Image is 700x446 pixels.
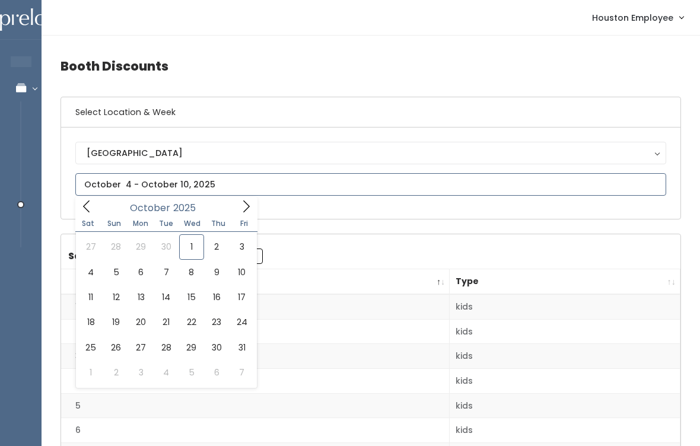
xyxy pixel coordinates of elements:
h4: Booth Discounts [61,50,681,82]
th: Booth Number: activate to sort column descending [61,269,450,295]
h6: Select Location & Week [61,97,680,128]
span: October 6, 2025 [129,260,154,285]
span: October 1, 2025 [179,234,204,259]
span: October 5, 2025 [103,260,128,285]
span: October 31, 2025 [229,335,254,360]
span: October 13, 2025 [129,285,154,310]
td: kids [450,319,680,344]
span: October 9, 2025 [204,260,229,285]
span: October 7, 2025 [154,260,179,285]
span: October 10, 2025 [229,260,254,285]
span: November 6, 2025 [204,360,229,385]
td: 6 [61,418,450,443]
span: October 26, 2025 [103,335,128,360]
span: Houston Employee [592,11,673,24]
span: October 17, 2025 [229,285,254,310]
span: October [130,203,170,213]
span: October 24, 2025 [229,310,254,334]
td: 3 [61,344,450,369]
td: 1 [61,294,450,319]
span: November 1, 2025 [78,360,103,385]
span: October 4, 2025 [78,260,103,285]
input: October 4 - October 10, 2025 [75,173,666,196]
span: October 27, 2025 [129,335,154,360]
span: November 4, 2025 [154,360,179,385]
span: September 27, 2025 [78,234,103,259]
span: November 7, 2025 [229,360,254,385]
span: Fri [231,220,257,227]
span: October 25, 2025 [78,335,103,360]
span: October 28, 2025 [154,335,179,360]
span: October 15, 2025 [179,285,204,310]
span: October 11, 2025 [78,285,103,310]
span: October 21, 2025 [154,310,179,334]
span: November 2, 2025 [103,360,128,385]
th: Type: activate to sort column ascending [450,269,680,295]
td: kids [450,344,680,369]
td: 4 [61,369,450,394]
span: October 2, 2025 [204,234,229,259]
td: kids [450,418,680,443]
span: October 23, 2025 [204,310,229,334]
span: October 22, 2025 [179,310,204,334]
span: October 18, 2025 [78,310,103,334]
span: October 20, 2025 [129,310,154,334]
span: October 29, 2025 [179,335,204,360]
div: [GEOGRAPHIC_DATA] [87,146,655,160]
a: Houston Employee [580,5,695,30]
span: September 28, 2025 [103,234,128,259]
td: 5 [61,393,450,418]
span: Thu [205,220,231,227]
span: October 30, 2025 [204,335,229,360]
span: Sun [101,220,128,227]
span: October 3, 2025 [229,234,254,259]
input: Year [170,200,206,215]
span: October 12, 2025 [103,285,128,310]
span: Tue [153,220,179,227]
span: November 3, 2025 [129,360,154,385]
span: Wed [179,220,205,227]
span: October 8, 2025 [179,260,204,285]
td: kids [450,294,680,319]
span: October 19, 2025 [103,310,128,334]
span: November 5, 2025 [179,360,204,385]
span: Sat [75,220,101,227]
button: [GEOGRAPHIC_DATA] [75,142,666,164]
span: October 16, 2025 [204,285,229,310]
td: kids [450,369,680,394]
span: October 14, 2025 [154,285,179,310]
td: 2 [61,319,450,344]
span: September 30, 2025 [154,234,179,259]
span: September 29, 2025 [129,234,154,259]
label: Search: [68,249,263,264]
td: kids [450,393,680,418]
span: Mon [128,220,154,227]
